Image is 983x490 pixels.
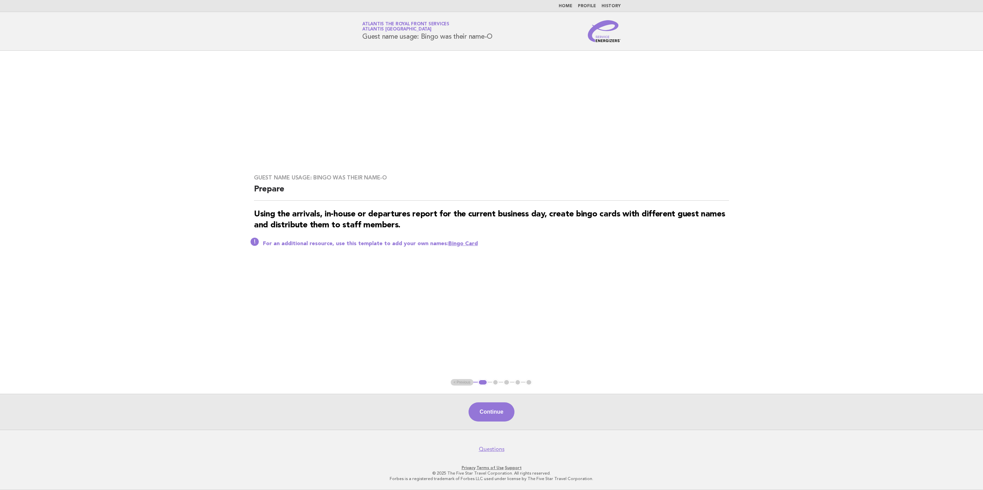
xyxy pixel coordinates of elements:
a: Privacy [462,465,475,470]
h3: Guest name usage: Bingo was their name-O [254,174,729,181]
a: Terms of Use [476,465,504,470]
a: Atlantis The Royal Front ServicesAtlantis [GEOGRAPHIC_DATA] [362,22,449,32]
button: 1 [478,379,488,386]
a: History [602,4,621,8]
p: · · [282,465,701,470]
span: Atlantis [GEOGRAPHIC_DATA] [362,27,432,32]
a: Profile [578,4,596,8]
h1: Guest name usage: Bingo was their name-O [362,22,493,40]
a: Home [559,4,572,8]
a: Bingo Card [448,241,478,247]
a: Support [505,465,522,470]
img: Service Energizers [588,20,621,42]
p: © 2025 The Five Star Travel Corporation. All rights reserved. [282,470,701,476]
strong: Using the arrivals, in-house or departures report for the current business day, create bingo card... [254,210,725,229]
a: Questions [479,446,505,453]
p: Forbes is a registered trademark of Forbes LLC used under license by The Five Star Travel Corpora... [282,476,701,481]
button: Continue [469,402,514,422]
p: For an additional resource, use this template to add your own names: [263,240,729,247]
h2: Prepare [254,184,729,201]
